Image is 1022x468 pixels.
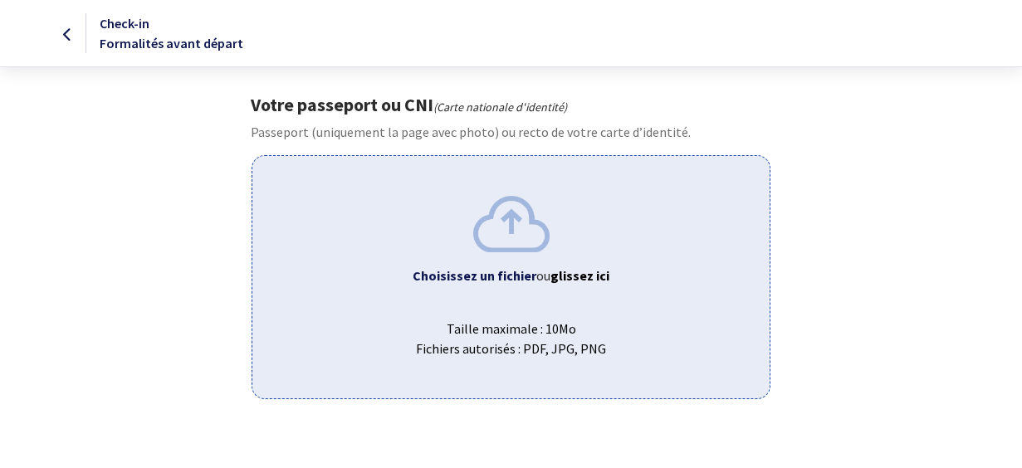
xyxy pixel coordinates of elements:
b: Choisissez un fichier [413,267,536,284]
span: Taille maximale : 10Mo Fichiers autorisés : PDF, JPG, PNG [266,305,756,358]
span: Check-in Formalités avant départ [100,15,243,51]
p: Passeport (uniquement la page avec photo) ou recto de votre carte d’identité. [251,122,771,142]
span: ou [536,267,609,284]
h1: Votre passeport ou CNI [251,94,771,115]
img: upload.png [473,196,550,251]
i: (Carte nationale d'identité) [433,100,567,115]
b: glissez ici [550,267,609,284]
